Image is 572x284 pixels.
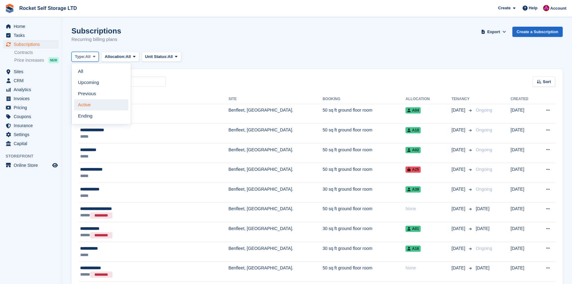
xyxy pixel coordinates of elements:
[5,4,14,13] img: stora-icon-8386f47178a22dfd0bd8f6a31ec36ba5ce8667c1dd55bd0f319d3a0aa187defe.svg
[451,127,466,133] span: [DATE]
[451,166,466,173] span: [DATE]
[14,103,51,112] span: Pricing
[3,121,59,130] a: menu
[543,5,549,11] img: Lee Tresadern
[71,27,121,35] h1: Subscriptions
[228,202,323,222] td: Benfleet, [GEOGRAPHIC_DATA].
[228,143,323,163] td: Benfleet, [GEOGRAPHIC_DATA].
[451,186,466,193] span: [DATE]
[145,54,168,60] span: Unit Status:
[101,52,139,62] button: Allocation: All
[3,76,59,85] a: menu
[74,99,128,110] a: Active
[323,163,405,183] td: 50 sq ft ground floor room
[451,245,466,252] span: [DATE]
[405,166,421,173] span: A25
[323,242,405,262] td: 30 sq ft ground floor room
[476,246,492,251] span: Ongoing
[451,147,466,153] span: [DATE]
[14,85,51,94] span: Analytics
[14,22,51,31] span: Home
[3,85,59,94] a: menu
[3,139,59,148] a: menu
[228,242,323,262] td: Benfleet, [GEOGRAPHIC_DATA].
[405,127,421,133] span: A10
[510,94,536,104] th: Created
[3,103,59,112] a: menu
[3,31,59,40] a: menu
[142,52,181,62] button: Unit Status: All
[476,127,492,132] span: Ongoing
[498,5,510,11] span: Create
[71,52,99,62] button: Type: All
[510,143,536,163] td: [DATE]
[510,242,536,262] td: [DATE]
[510,124,536,144] td: [DATE]
[476,167,492,172] span: Ongoing
[405,206,451,212] div: None
[228,222,323,242] td: Benfleet, [GEOGRAPHIC_DATA].
[3,130,59,139] a: menu
[228,163,323,183] td: Benfleet, [GEOGRAPHIC_DATA].
[405,94,451,104] th: Allocation
[75,54,85,60] span: Type:
[323,222,405,242] td: 30 sq ft ground floor room
[405,147,421,153] span: A02
[323,94,405,104] th: Booking
[405,246,421,252] span: A16
[323,262,405,282] td: 50 sq ft ground floor room
[14,50,59,55] a: Contracts
[71,36,121,43] p: Recurring billing plans
[476,108,492,113] span: Ongoing
[543,79,551,85] span: Sort
[228,104,323,124] td: Benfleet, [GEOGRAPHIC_DATA].
[3,22,59,31] a: menu
[14,31,51,40] span: Tasks
[14,130,51,139] span: Settings
[451,107,466,113] span: [DATE]
[451,265,466,271] span: [DATE]
[323,202,405,222] td: 50 sq ft ground floor room
[451,206,466,212] span: [DATE]
[323,143,405,163] td: 50 sq ft ground floor room
[74,88,128,99] a: Previous
[14,94,51,103] span: Invoices
[74,110,128,122] a: Ending
[529,5,538,11] span: Help
[550,5,566,11] span: Account
[451,225,466,232] span: [DATE]
[510,183,536,203] td: [DATE]
[74,77,128,88] a: Upcoming
[126,54,131,60] span: All
[3,112,59,121] a: menu
[480,27,507,37] button: Export
[510,262,536,282] td: [DATE]
[168,54,173,60] span: All
[323,104,405,124] td: 50 sq ft ground floor room
[510,163,536,183] td: [DATE]
[3,67,59,76] a: menu
[405,186,421,193] span: A39
[48,57,59,63] div: NEW
[3,40,59,49] a: menu
[476,265,489,270] span: [DATE]
[510,222,536,242] td: [DATE]
[476,187,492,192] span: Ongoing
[476,147,492,152] span: Ongoing
[14,76,51,85] span: CRM
[476,226,489,231] span: [DATE]
[476,206,489,211] span: [DATE]
[405,107,421,113] span: A04
[14,57,59,64] a: Price increases NEW
[14,161,51,170] span: Online Store
[14,121,51,130] span: Insurance
[17,3,80,13] a: Rocket Self Storage LTD
[228,262,323,282] td: Benfleet, [GEOGRAPHIC_DATA].
[3,161,59,170] a: menu
[510,104,536,124] td: [DATE]
[14,112,51,121] span: Coupons
[105,54,126,60] span: Allocation:
[14,139,51,148] span: Capital
[14,40,51,49] span: Subscriptions
[323,183,405,203] td: 30 sq ft ground floor room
